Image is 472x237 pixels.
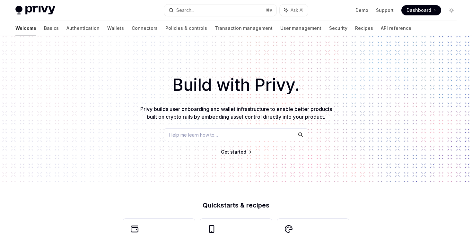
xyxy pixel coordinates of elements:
div: Search... [176,6,194,14]
a: Connectors [132,21,158,36]
a: Policies & controls [165,21,207,36]
h2: Quickstarts & recipes [123,202,349,208]
a: Recipes [355,21,373,36]
a: Basics [44,21,59,36]
span: Ask AI [291,7,303,13]
span: Privy builds user onboarding and wallet infrastructure to enable better products built on crypto ... [140,106,332,120]
span: Dashboard [406,7,431,13]
h1: Build with Privy. [10,72,462,97]
button: Toggle dark mode [446,5,457,15]
a: Demo [355,7,368,13]
a: Transaction management [215,21,273,36]
button: Ask AI [280,4,308,16]
a: Authentication [66,21,100,36]
a: User management [280,21,321,36]
button: Search...⌘K [164,4,276,16]
a: Get started [221,149,246,155]
img: light logo [15,6,55,15]
span: Help me learn how to… [169,131,218,138]
a: API reference [381,21,411,36]
a: Welcome [15,21,36,36]
a: Dashboard [401,5,441,15]
a: Support [376,7,394,13]
a: Security [329,21,347,36]
span: ⌘ K [266,8,273,13]
a: Wallets [107,21,124,36]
